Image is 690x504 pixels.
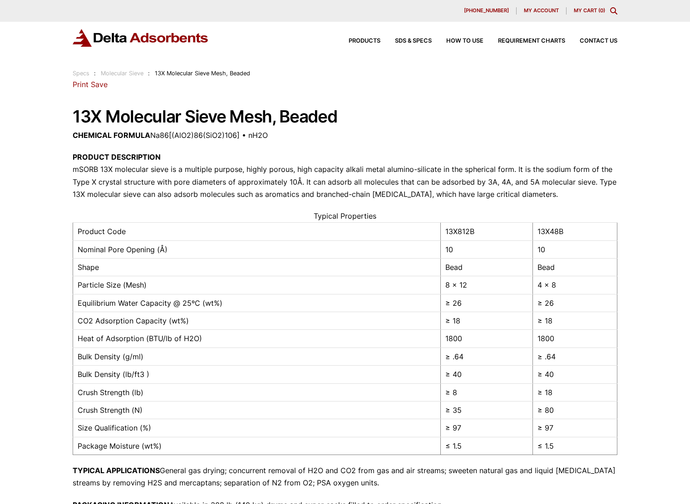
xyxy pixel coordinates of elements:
[533,401,617,419] td: ≥ 80
[533,330,617,347] td: 1800
[441,330,533,347] td: 1800
[441,419,533,437] td: ≥ 97
[73,70,89,77] a: Specs
[441,312,533,330] td: ≥ 18
[94,70,96,77] span: :
[73,466,160,475] strong: TYPICAL APPLICATIONS
[533,258,617,276] td: Bead
[464,8,509,13] span: [PHONE_NUMBER]
[533,383,617,401] td: ≥ 18
[73,437,441,455] td: Package Moisture (wt%)
[73,401,441,419] td: Crush Strength (N)
[565,38,617,44] a: Contact Us
[441,366,533,383] td: ≥ 40
[334,38,380,44] a: Products
[73,366,441,383] td: Bulk Density (lb/ft3 )
[533,366,617,383] td: ≥ 40
[574,7,605,14] a: My Cart (0)
[533,223,617,240] td: 13X48B
[73,276,441,294] td: Particle Size (Mesh)
[533,240,617,258] td: 10
[441,437,533,455] td: ≤ 1.5
[349,38,380,44] span: Products
[441,276,533,294] td: 8 x 12
[73,240,441,258] td: Nominal Pore Opening (Å)
[73,312,441,330] td: CO2 Adsorption Capacity (wt%)
[610,7,617,15] div: Toggle Modal Content
[73,294,441,312] td: Equilibrium Water Capacity @ 25ºC (wt%)
[73,383,441,401] td: Crush Strength (lb)
[441,258,533,276] td: Bead
[73,465,617,489] p: General gas drying; concurrent removal of H2O and CO2 from gas and air streams; sweeten natural g...
[441,240,533,258] td: 10
[441,223,533,240] td: 13X812B
[73,152,161,161] strong: PRODUCT DESCRIPTION
[73,80,89,89] a: Print
[441,294,533,312] td: ≥ 26
[498,38,565,44] span: Requirement Charts
[73,151,617,201] p: mSORB 13X molecular sieve is a multiple purpose, highly porous, high capacity alkali metal alumin...
[457,7,517,15] a: [PHONE_NUMBER]
[73,29,209,47] img: Delta Adsorbents
[533,347,617,365] td: ≥ .64
[73,223,441,240] td: Product Code
[73,258,441,276] td: Shape
[91,80,108,89] a: Save
[533,419,617,437] td: ≥ 97
[533,437,617,455] td: ≤ 1.5
[73,210,617,222] caption: Typical Properties
[73,419,441,437] td: Size Qualification (%)
[441,401,533,419] td: ≥ 35
[73,347,441,365] td: Bulk Density (g/ml)
[533,294,617,312] td: ≥ 26
[432,38,483,44] a: How to Use
[533,312,617,330] td: ≥ 18
[517,7,567,15] a: My account
[533,276,617,294] td: 4 x 8
[441,347,533,365] td: ≥ .64
[101,70,143,77] a: Molecular Sieve
[483,38,565,44] a: Requirement Charts
[524,8,559,13] span: My account
[446,38,483,44] span: How to Use
[148,70,150,77] span: :
[73,330,441,347] td: Heat of Adsorption (BTU/lb of H2O)
[380,38,432,44] a: SDS & SPECS
[155,70,250,77] span: 13X Molecular Sieve Mesh, Beaded
[73,129,617,142] p: Na86[(AlO2)86(SiO2)106] • nH2O
[580,38,617,44] span: Contact Us
[73,131,150,140] strong: CHEMICAL FORMULA
[73,108,617,126] h1: 13X Molecular Sieve Mesh, Beaded
[441,383,533,401] td: ≥ 8
[600,7,603,14] span: 0
[395,38,432,44] span: SDS & SPECS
